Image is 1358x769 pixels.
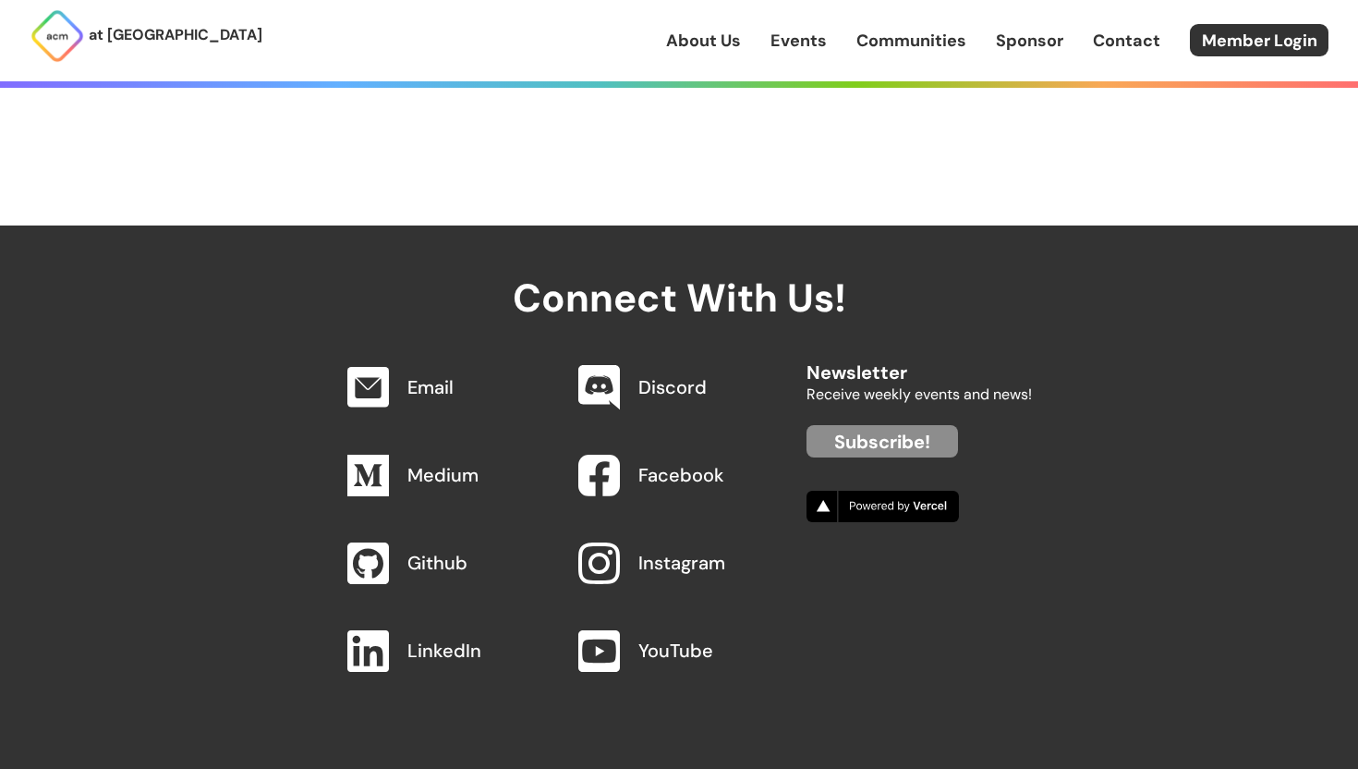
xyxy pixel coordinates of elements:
img: Discord [578,365,620,411]
a: Email [407,375,454,399]
a: at [GEOGRAPHIC_DATA] [30,8,262,64]
img: Vercel [806,491,959,522]
p: Receive weekly events and news! [806,383,1032,407]
h2: Newsletter [806,344,1032,383]
a: YouTube [638,639,713,663]
img: Medium [347,455,389,496]
a: Discord [638,375,707,399]
a: Instagram [638,551,725,575]
img: Instagram [578,543,620,584]
a: Events [770,29,827,53]
h2: Connect With Us! [326,226,1032,320]
img: Email [347,367,389,408]
a: Subscribe! [806,425,958,458]
a: About Us [666,29,741,53]
a: Github [407,551,467,575]
img: LinkedIn [347,630,389,672]
a: Facebook [638,463,724,487]
a: Sponsor [996,29,1063,53]
a: Medium [407,463,479,487]
img: Github [347,543,389,584]
img: Facebook [578,455,620,496]
a: LinkedIn [407,639,481,663]
img: YouTube [578,630,620,672]
img: ACM Logo [30,8,85,64]
p: at [GEOGRAPHIC_DATA] [89,23,262,47]
a: Member Login [1190,24,1328,56]
a: Contact [1093,29,1160,53]
a: Communities [856,29,966,53]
